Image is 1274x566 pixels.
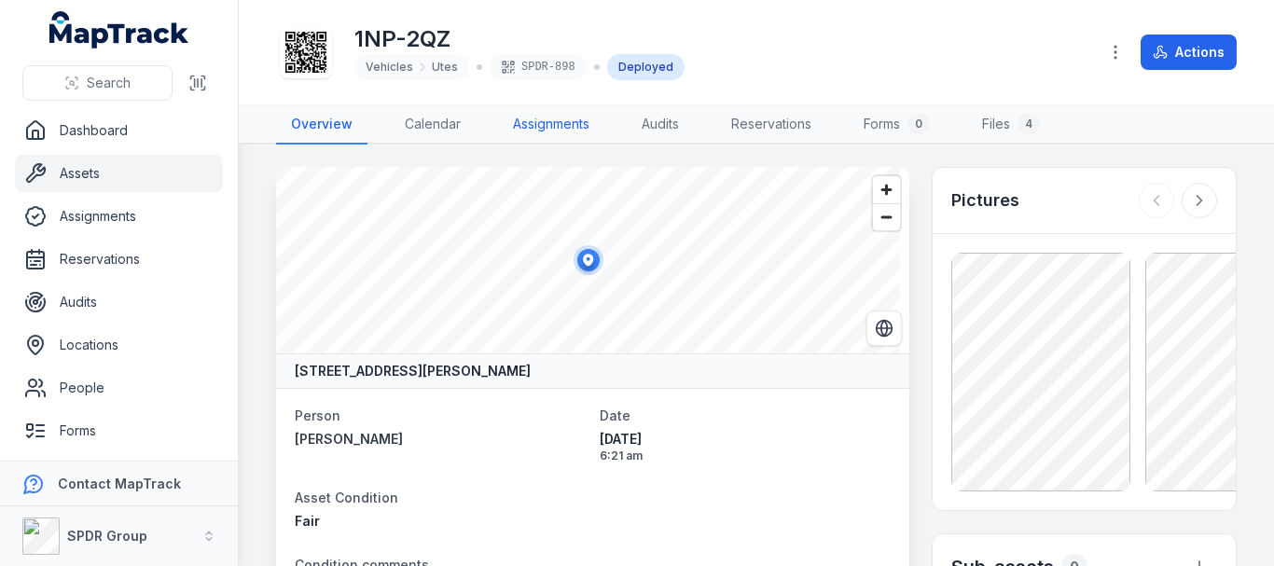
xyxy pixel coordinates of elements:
[15,112,223,149] a: Dashboard
[490,54,587,80] div: SPDR-898
[498,105,604,145] a: Assignments
[390,105,476,145] a: Calendar
[67,528,147,544] strong: SPDR Group
[849,105,945,145] a: Forms0
[600,430,890,449] span: [DATE]
[354,24,685,54] h1: 1NP-2QZ
[600,449,890,463] span: 6:21 am
[87,74,131,92] span: Search
[432,60,458,75] span: Utes
[873,203,900,230] button: Zoom out
[295,362,531,380] strong: [STREET_ADDRESS][PERSON_NAME]
[627,105,694,145] a: Audits
[295,513,320,529] span: Fair
[607,54,685,80] div: Deployed
[1141,35,1237,70] button: Actions
[276,105,367,145] a: Overview
[295,430,585,449] a: [PERSON_NAME]
[295,407,340,423] span: Person
[276,167,900,353] canvas: Map
[1018,113,1040,135] div: 4
[600,407,630,423] span: Date
[600,430,890,463] time: 12/17/2024, 6:21:45 AM
[15,155,223,192] a: Assets
[15,412,223,449] a: Forms
[866,311,902,346] button: Switch to Satellite View
[15,241,223,278] a: Reservations
[15,326,223,364] a: Locations
[15,283,223,321] a: Audits
[295,490,398,505] span: Asset Condition
[967,105,1055,145] a: Files4
[22,65,173,101] button: Search
[15,455,223,492] a: Reports
[951,187,1019,214] h3: Pictures
[873,176,900,203] button: Zoom in
[366,60,413,75] span: Vehicles
[15,198,223,235] a: Assignments
[49,11,189,48] a: MapTrack
[15,369,223,407] a: People
[907,113,930,135] div: 0
[716,105,826,145] a: Reservations
[58,476,181,491] strong: Contact MapTrack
